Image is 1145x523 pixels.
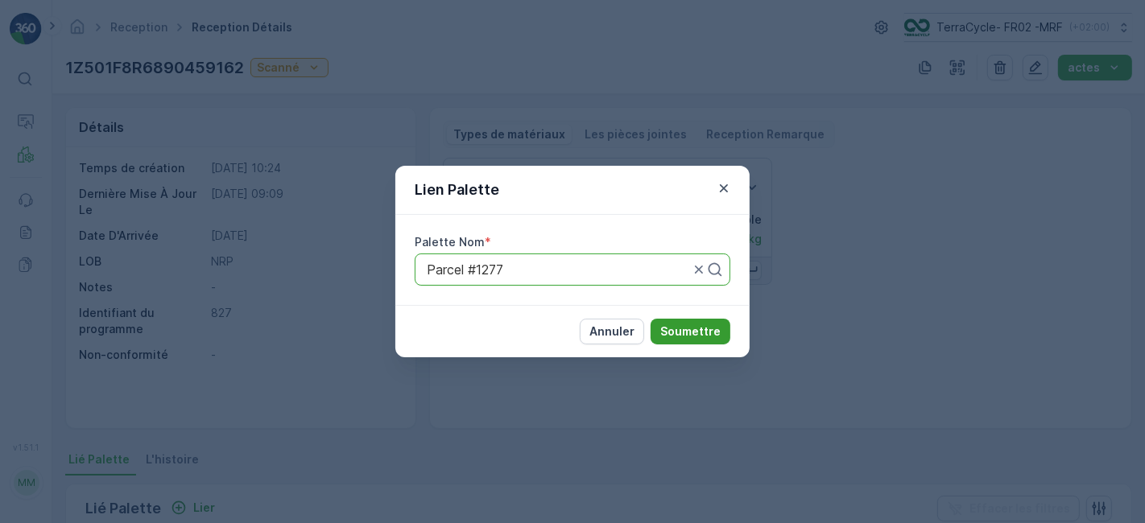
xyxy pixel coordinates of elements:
label: Palette Nom [415,235,485,249]
p: Lien Palette [415,179,499,201]
p: Soumettre [660,323,721,340]
button: Annuler [580,319,644,344]
button: Soumettre [651,319,730,344]
p: Annuler [589,323,635,340]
